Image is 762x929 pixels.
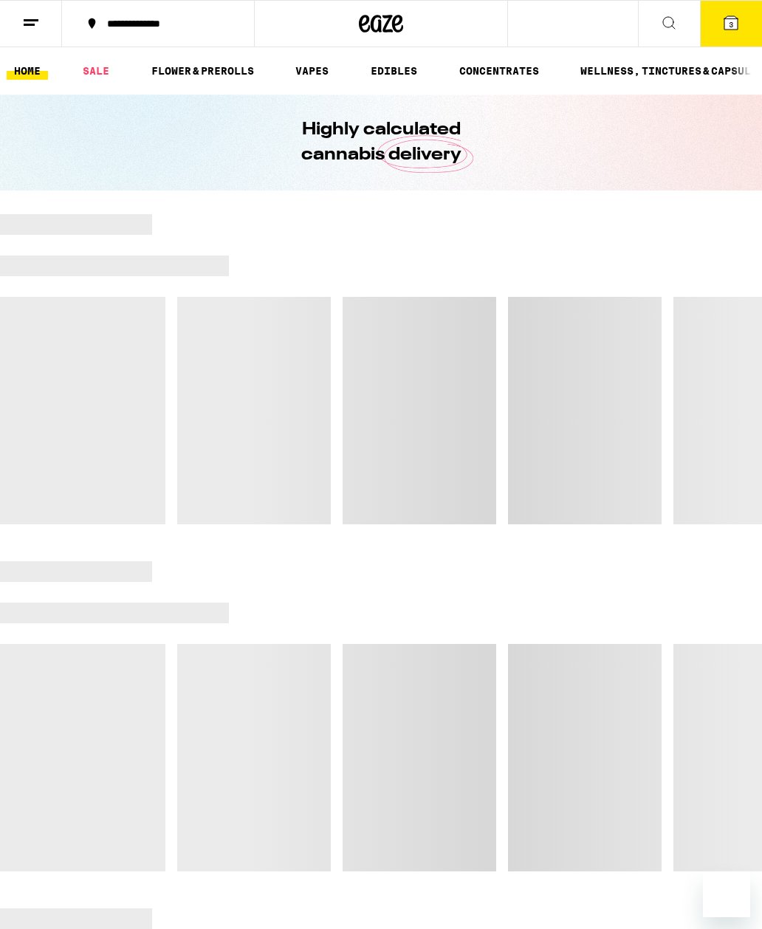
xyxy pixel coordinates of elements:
button: 3 [700,1,762,47]
a: SALE [75,62,117,80]
a: EDIBLES [363,62,425,80]
a: CONCENTRATES [452,62,546,80]
h1: Highly calculated cannabis delivery [259,117,503,168]
a: HOME [7,62,48,80]
a: VAPES [288,62,336,80]
a: FLOWER & PREROLLS [144,62,261,80]
span: 3 [729,20,733,29]
iframe: Button to launch messaging window [703,870,750,917]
